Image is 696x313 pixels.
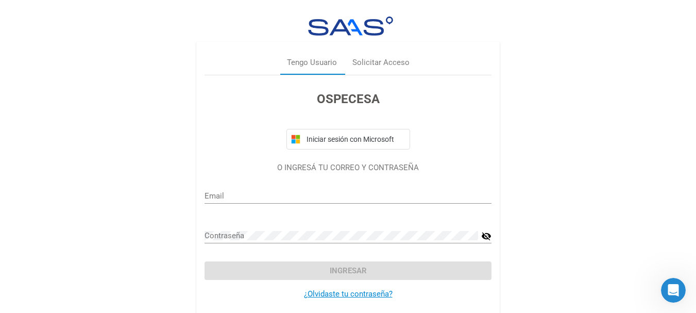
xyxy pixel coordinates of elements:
[205,90,491,108] h3: OSPECESA
[41,244,63,251] span: Inicio
[103,218,206,259] button: Mensajes
[661,278,686,303] iframe: Intercom live chat
[21,147,172,158] div: Envíanos un mensaje
[287,57,337,69] div: Tengo Usuario
[352,57,410,69] div: Solicitar Acceso
[21,108,185,126] p: Necesitás ayuda?
[205,162,491,174] p: O INGRESÁ TU CORREO Y CONTRASEÑA
[304,289,393,299] a: ¿Olvidaste tu contraseña?
[304,135,405,143] span: Iniciar sesión con Microsoft
[21,73,185,108] p: Hola! [PERSON_NAME]
[138,244,171,251] span: Mensajes
[10,139,196,167] div: Envíanos un mensaje
[481,230,491,242] mat-icon: visibility_off
[330,266,367,275] span: Ingresar
[286,129,410,150] button: Iniciar sesión con Microsoft
[205,261,491,280] button: Ingresar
